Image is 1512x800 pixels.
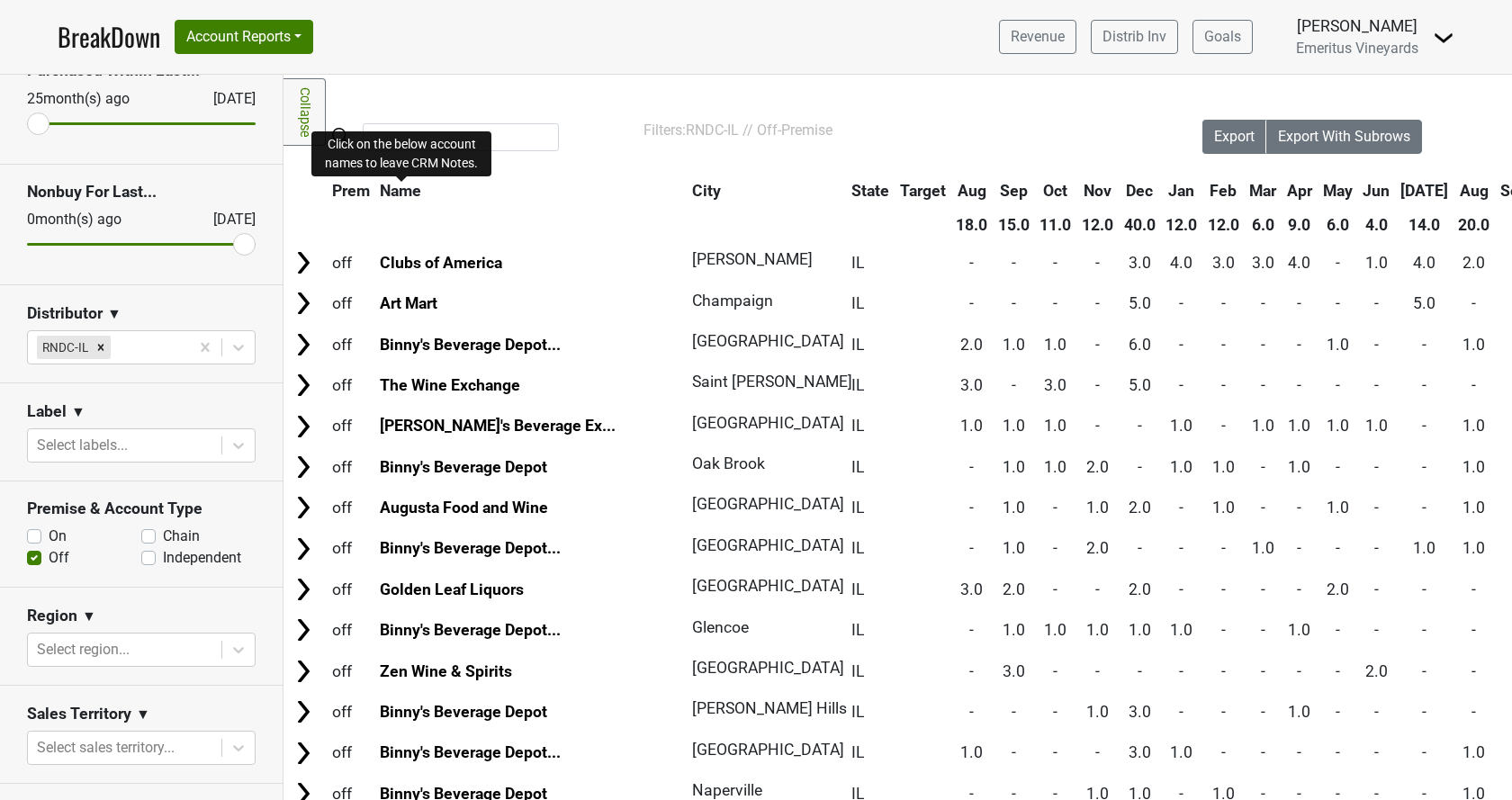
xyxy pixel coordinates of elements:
[1261,621,1265,639] span: -
[290,658,317,685] img: Arrow right
[1261,458,1265,476] span: -
[1282,209,1317,241] th: 9.0
[328,570,374,608] td: off
[969,621,974,639] span: -
[960,376,983,394] span: 3.0
[1396,175,1453,207] th: Jul: activate to sort column ascending
[380,703,547,721] a: Binny's Beverage Depot
[163,547,241,569] label: Independent
[82,606,96,627] span: ▼
[1422,621,1426,639] span: -
[692,332,844,350] span: [GEOGRAPHIC_DATA]
[290,331,317,358] img: Arrow right
[380,499,548,517] a: Augusta Food and Wine
[1179,499,1183,517] span: -
[1003,458,1025,476] span: 1.0
[1044,376,1066,394] span: 3.0
[1095,376,1100,394] span: -
[1422,458,1426,476] span: -
[380,376,520,394] a: The Wine Exchange
[380,662,512,680] a: Zen Wine & Spirits
[1170,458,1192,476] span: 1.0
[27,607,77,625] h3: Region
[1261,662,1265,680] span: -
[1433,27,1454,49] img: Dropdown Menu
[328,611,374,650] td: off
[1288,417,1310,435] span: 1.0
[290,454,317,481] img: Arrow right
[1374,336,1379,354] span: -
[1288,254,1310,272] span: 4.0
[1129,743,1151,761] span: 3.0
[1297,662,1301,680] span: -
[1252,539,1274,557] span: 1.0
[1454,175,1495,207] th: Aug: activate to sort column ascending
[1422,662,1426,680] span: -
[290,249,317,276] img: Arrow right
[1365,662,1388,680] span: 2.0
[1095,336,1100,354] span: -
[1129,376,1151,394] span: 5.0
[1462,499,1485,517] span: 1.0
[1221,580,1226,598] span: -
[380,336,561,354] a: Binny's Beverage Depot...
[1003,539,1025,557] span: 1.0
[1221,539,1226,557] span: -
[1297,499,1301,517] span: -
[380,743,561,761] a: Binny's Beverage Depot...
[290,576,317,603] img: Arrow right
[1053,539,1057,557] span: -
[1221,417,1226,435] span: -
[1422,336,1426,354] span: -
[1179,662,1183,680] span: -
[1214,128,1255,145] span: Export
[1246,209,1282,241] th: 6.0
[951,175,992,207] th: Aug: activate to sort column ascending
[1003,499,1025,517] span: 1.0
[960,743,983,761] span: 1.0
[686,121,832,139] span: RNDC-IL // Off-Premise
[37,336,91,359] div: RNDC-IL
[1422,376,1426,394] span: -
[1095,580,1100,598] span: -
[969,662,974,680] span: -
[851,254,864,272] span: IL
[1086,458,1109,476] span: 2.0
[851,376,864,394] span: IL
[27,183,256,202] h3: Nonbuy For Last...
[1003,662,1025,680] span: 3.0
[1318,209,1357,241] th: 6.0
[328,692,374,731] td: off
[197,88,256,110] div: [DATE]
[688,175,836,207] th: City: activate to sort column ascending
[1374,294,1379,312] span: -
[163,526,200,547] label: Chain
[1053,580,1057,598] span: -
[1462,417,1485,435] span: 1.0
[1278,128,1410,145] span: Export With Subrows
[1170,417,1192,435] span: 1.0
[175,20,313,54] button: Account Reports
[1086,539,1109,557] span: 2.0
[847,175,894,207] th: State: activate to sort column ascending
[1221,376,1226,394] span: -
[692,454,765,472] span: Oak Brook
[1012,294,1016,312] span: -
[1044,417,1066,435] span: 1.0
[1044,621,1066,639] span: 1.0
[851,458,864,476] span: IL
[900,182,946,200] span: Target
[290,698,317,725] img: Arrow right
[1252,254,1274,272] span: 3.0
[692,292,773,310] span: Champaign
[1161,175,1201,207] th: Jan: activate to sort column ascending
[27,304,103,323] h3: Distributor
[1053,743,1057,761] span: -
[1203,175,1244,207] th: Feb: activate to sort column ascending
[1336,376,1340,394] span: -
[1374,458,1379,476] span: -
[380,417,616,435] a: [PERSON_NAME]'s Beverage Ex...
[999,20,1076,54] a: Revenue
[380,294,437,312] a: Art Mart
[1462,458,1485,476] span: 1.0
